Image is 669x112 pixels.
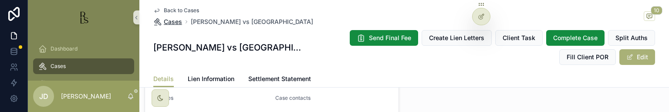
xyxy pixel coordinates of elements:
span: Case contacts [275,95,311,101]
img: App logo [77,10,91,24]
span: Settlement Statement [248,75,311,83]
span: Lien Information [188,75,234,83]
span: Create Lien Letters [429,34,484,42]
a: Lien Information [188,71,234,88]
span: Send Final Fee [369,34,411,42]
span: Cases [51,63,66,70]
a: Details [153,71,174,88]
span: Back to Cases [164,7,199,14]
span: Cases [164,17,182,26]
button: 10 [644,11,655,22]
span: Fill Client POR [567,53,608,61]
button: Split Auths [608,30,655,46]
div: scrollable content [28,35,139,81]
span: Invoices [51,80,71,87]
a: [PERSON_NAME] vs [GEOGRAPHIC_DATA] [191,17,313,26]
a: Back to Cases [153,7,199,14]
span: Client Task [503,34,535,42]
a: Invoices [33,76,134,92]
a: Cases [33,58,134,74]
button: Client Task [495,30,543,46]
p: [PERSON_NAME] [61,92,111,101]
span: Complete Case [553,34,598,42]
a: Settlement Statement [248,71,311,88]
button: Complete Case [546,30,605,46]
a: Dashboard [33,41,134,57]
span: JD [39,91,48,102]
button: Edit [619,49,655,65]
span: Details [153,75,174,83]
button: Send Final Fee [350,30,418,46]
span: Split Auths [615,34,648,42]
span: 10 [651,6,662,15]
button: Create Lien Letters [422,30,492,46]
span: Dashboard [51,45,78,52]
a: Cases [153,17,182,26]
button: Fill Client POR [559,49,616,65]
h1: [PERSON_NAME] vs [GEOGRAPHIC_DATA] [153,41,303,54]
